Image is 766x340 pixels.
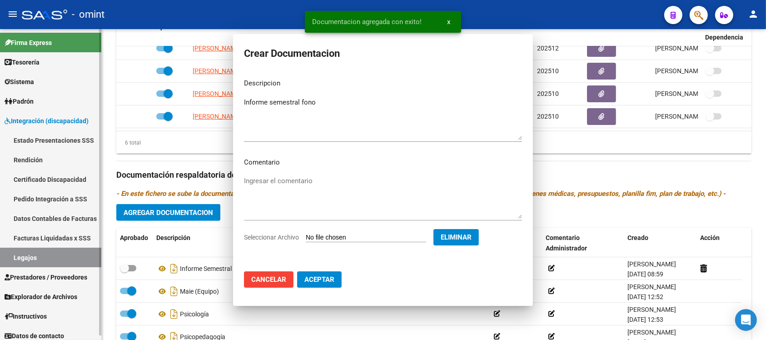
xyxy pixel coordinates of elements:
[705,23,743,41] span: Admite Dependencia
[244,271,293,288] button: Cancelar
[627,316,663,323] span: [DATE] 12:53
[627,306,676,313] span: [PERSON_NAME]
[5,77,34,87] span: Sistema
[627,260,676,268] span: [PERSON_NAME]
[5,311,47,321] span: Instructivos
[244,157,522,168] p: Comentario
[627,270,663,278] span: [DATE] 08:59
[5,272,87,282] span: Prestadores / Proveedores
[304,275,334,284] span: Aceptar
[537,90,559,97] span: 202510
[120,234,148,241] span: Aprobado
[312,17,422,26] span: Documentacion agregada con exito!
[189,17,338,47] datatable-header-cell: Prestador
[700,234,720,241] span: Acción
[735,309,757,331] div: Open Intercom Messenger
[5,292,77,302] span: Explorador de Archivos
[72,5,104,25] span: - omint
[244,45,522,62] h2: Crear Documentacion
[533,17,583,47] datatable-header-cell: Periodo Hasta
[696,228,742,258] datatable-header-cell: Acción
[193,67,291,75] span: [PERSON_NAME] [PERSON_NAME]
[433,229,479,245] button: Eliminar
[116,169,751,181] h3: Documentación respaldatoria del legajo
[652,17,701,47] datatable-header-cell: Usuario
[655,45,726,52] span: [PERSON_NAME] [DATE]
[537,113,559,120] span: 202510
[153,17,189,47] datatable-header-cell: Aprobado
[447,18,450,26] span: x
[627,293,663,300] span: [DATE] 12:52
[297,271,342,288] button: Aceptar
[156,307,484,321] div: Psicología
[124,209,213,217] span: Agregar Documentacion
[116,138,141,148] div: 6 total
[655,113,726,120] span: [PERSON_NAME] [DATE]
[156,234,190,241] span: Descripción
[542,228,624,258] datatable-header-cell: Comentario Administrador
[627,329,676,336] span: [PERSON_NAME]
[5,57,40,67] span: Tesorería
[153,228,487,258] datatable-header-cell: Descripción
[168,307,180,321] i: Descargar documento
[701,17,751,47] datatable-header-cell: Admite Dependencia
[156,261,484,276] div: Informe Semestral Fono
[5,38,52,48] span: Firma Express
[116,228,153,258] datatable-header-cell: Aprobado
[441,233,472,241] span: Eliminar
[251,275,286,284] span: Cancelar
[5,96,34,106] span: Padrón
[244,78,522,89] p: Descripcion
[655,90,726,97] span: [PERSON_NAME] [DATE]
[156,284,484,299] div: Maie (Equipo)
[627,283,676,290] span: [PERSON_NAME]
[193,113,241,120] span: [PERSON_NAME]
[116,190,726,198] i: - En este fichero se sube la documentación asociada al legajo. Es información del afiliado y del ...
[168,261,180,276] i: Descargar documento
[655,67,726,75] span: [PERSON_NAME] [DATE]
[7,9,18,20] mat-icon: menu
[546,234,587,252] span: Comentario Administrador
[483,17,533,47] datatable-header-cell: Periodo Desde
[748,9,759,20] mat-icon: person
[5,116,89,126] span: Integración (discapacidad)
[624,228,696,258] datatable-header-cell: Creado
[537,45,559,52] span: 202512
[193,90,289,97] span: [PERSON_NAME][MEDICAL_DATA]
[537,67,559,75] span: 202510
[193,45,241,52] span: [PERSON_NAME]
[168,284,180,299] i: Descargar documento
[244,234,299,241] span: Seleccionar Archivo
[627,234,648,241] span: Creado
